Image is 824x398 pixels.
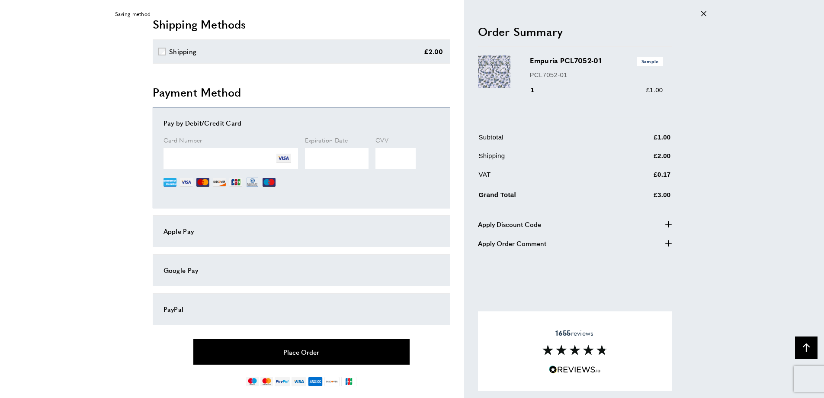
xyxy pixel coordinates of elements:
[611,169,671,186] td: £0.17
[479,132,610,149] td: Subtotal
[164,304,439,314] div: PayPal
[646,86,663,94] span: £1.00
[542,345,607,355] img: Reviews section
[260,377,273,386] img: mastercard
[611,188,671,207] td: £3.00
[530,85,547,95] div: 1
[555,329,593,337] span: reviews
[305,136,348,144] span: Expiration Date
[115,10,151,18] span: Saving method
[276,151,291,166] img: VI.png
[308,377,323,386] img: american-express
[611,132,671,149] td: £1.00
[478,219,541,229] span: Apply Discount Code
[164,148,298,169] iframe: Secure Credit Card Frame - Credit Card Number
[530,55,663,66] h3: Empuria PCL7052-01
[164,136,202,144] span: Card Number
[275,377,290,386] img: paypal
[478,55,510,88] img: Empuria PCL7052-01
[246,176,260,189] img: DN.png
[263,176,276,189] img: MI.png
[701,10,706,18] div: Close message
[164,176,176,189] img: AE.png
[479,169,610,186] td: VAT
[375,136,388,144] span: CVV
[213,176,226,189] img: DI.png
[153,84,450,100] h2: Payment Method
[164,265,439,275] div: Google Pay
[637,57,663,66] span: Sample
[530,69,663,80] p: PCL7052-01
[478,23,672,39] h2: Order Summary
[478,238,546,248] span: Apply Order Comment
[180,176,193,189] img: VI.png
[305,148,369,169] iframe: Secure Credit Card Frame - Expiration Date
[229,176,242,189] img: JCB.png
[109,4,715,24] div: off
[193,339,410,365] button: Place Order
[341,377,356,386] img: jcb
[479,151,610,168] td: Shipping
[375,148,416,169] iframe: Secure Credit Card Frame - CVV
[292,377,306,386] img: visa
[555,328,571,338] strong: 1655
[164,118,439,128] div: Pay by Debit/Credit Card
[169,46,196,57] div: Shipping
[246,377,259,386] img: maestro
[196,176,209,189] img: MC.png
[424,46,443,57] div: £2.00
[549,366,601,374] img: Reviews.io 5 stars
[324,377,340,386] img: discover
[479,188,610,207] td: Grand Total
[611,151,671,168] td: £2.00
[164,226,439,236] div: Apple Pay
